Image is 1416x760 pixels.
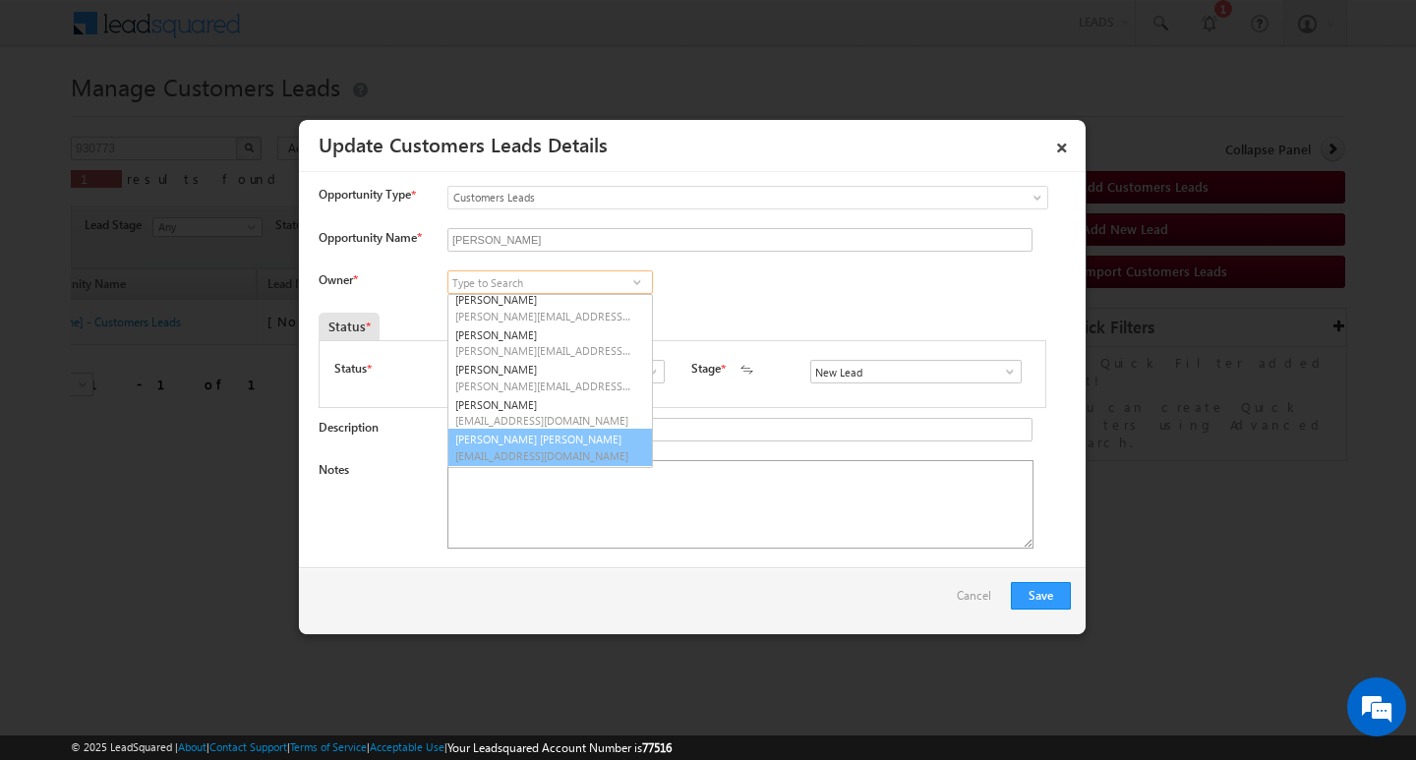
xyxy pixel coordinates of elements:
label: Opportunity Name [319,230,421,245]
span: [EMAIL_ADDRESS][DOMAIN_NAME] [455,413,632,428]
a: Acceptable Use [370,740,444,753]
label: Stage [691,360,721,378]
a: [PERSON_NAME] [448,465,652,500]
div: Chat with us now [102,103,330,129]
a: Show All Items [635,362,660,381]
a: About [178,740,206,753]
span: [PERSON_NAME][EMAIL_ADDRESS][DOMAIN_NAME] [455,379,632,393]
label: Owner [319,272,357,287]
span: Your Leadsquared Account Number is [447,740,672,755]
div: Status [319,313,380,340]
button: Save [1011,582,1071,610]
a: [PERSON_NAME] [448,395,652,431]
span: Opportunity Type [319,186,411,204]
span: [EMAIL_ADDRESS][DOMAIN_NAME] [455,448,632,463]
em: Start Chat [267,606,357,632]
div: Minimize live chat window [323,10,370,57]
a: Contact Support [209,740,287,753]
textarea: Type your message and hit 'Enter' [26,182,359,589]
a: × [1045,127,1079,161]
span: [PERSON_NAME][EMAIL_ADDRESS][PERSON_NAME][DOMAIN_NAME] [455,343,632,358]
a: [PERSON_NAME] [448,360,652,395]
a: Terms of Service [290,740,367,753]
label: Notes [319,462,349,477]
img: d_60004797649_company_0_60004797649 [33,103,83,129]
a: [PERSON_NAME] [448,290,652,325]
label: Description [319,420,379,435]
a: Update Customers Leads Details [319,130,608,157]
a: Show All Items [624,272,649,292]
a: Cancel [957,582,1001,619]
a: [PERSON_NAME] [PERSON_NAME] [447,429,653,466]
span: [PERSON_NAME][EMAIL_ADDRESS][PERSON_NAME][DOMAIN_NAME] [455,309,632,323]
a: Show All Items [992,362,1017,381]
a: [PERSON_NAME] [448,325,652,361]
label: Status [334,360,367,378]
input: Type to Search [810,360,1022,383]
input: Type to Search [447,270,653,294]
a: Customers Leads [447,186,1048,209]
span: © 2025 LeadSquared | | | | | [71,738,672,757]
span: Customers Leads [448,189,968,206]
span: 77516 [642,740,672,755]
